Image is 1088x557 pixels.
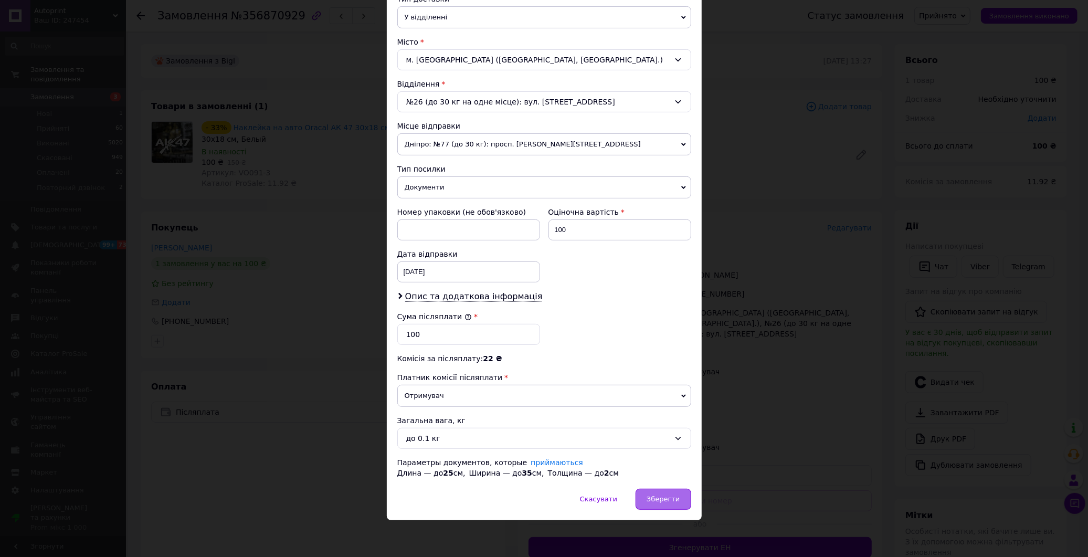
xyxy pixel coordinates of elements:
div: №26 (до 30 кг на одне місце): вул. [STREET_ADDRESS] [397,91,691,112]
span: 35 [522,469,532,477]
span: 2 [604,469,609,477]
span: Зберегти [647,495,680,503]
span: У відділенні [397,6,691,28]
span: Документи [397,176,691,198]
span: Платник комісії післяплати [397,373,503,382]
span: Дніпро: №77 (до 30 кг): просп. [PERSON_NAME][STREET_ADDRESS] [397,133,691,155]
div: Відділення [397,79,691,89]
span: Отримувач [397,385,691,407]
span: Місце відправки [397,122,461,130]
a: приймаються [531,458,583,467]
div: Номер упаковки (не обов'язково) [397,207,540,217]
div: Комісія за післяплату: [397,353,691,364]
div: Параметры документов, которые Длина — до см, Ширина — до см, Толщина — до см [397,457,691,478]
div: Місто [397,37,691,47]
div: до 0.1 кг [406,433,670,444]
span: 25 [443,469,453,477]
span: Опис та додаткова інформація [405,291,543,302]
div: Загальна вага, кг [397,415,691,426]
div: м. [GEOGRAPHIC_DATA] ([GEOGRAPHIC_DATA], [GEOGRAPHIC_DATA].) [397,49,691,70]
div: Оціночна вартість [548,207,691,217]
span: 22 ₴ [483,354,502,363]
label: Сума післяплати [397,312,472,321]
span: Тип посилки [397,165,446,173]
span: Скасувати [580,495,617,503]
div: Дата відправки [397,249,540,259]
